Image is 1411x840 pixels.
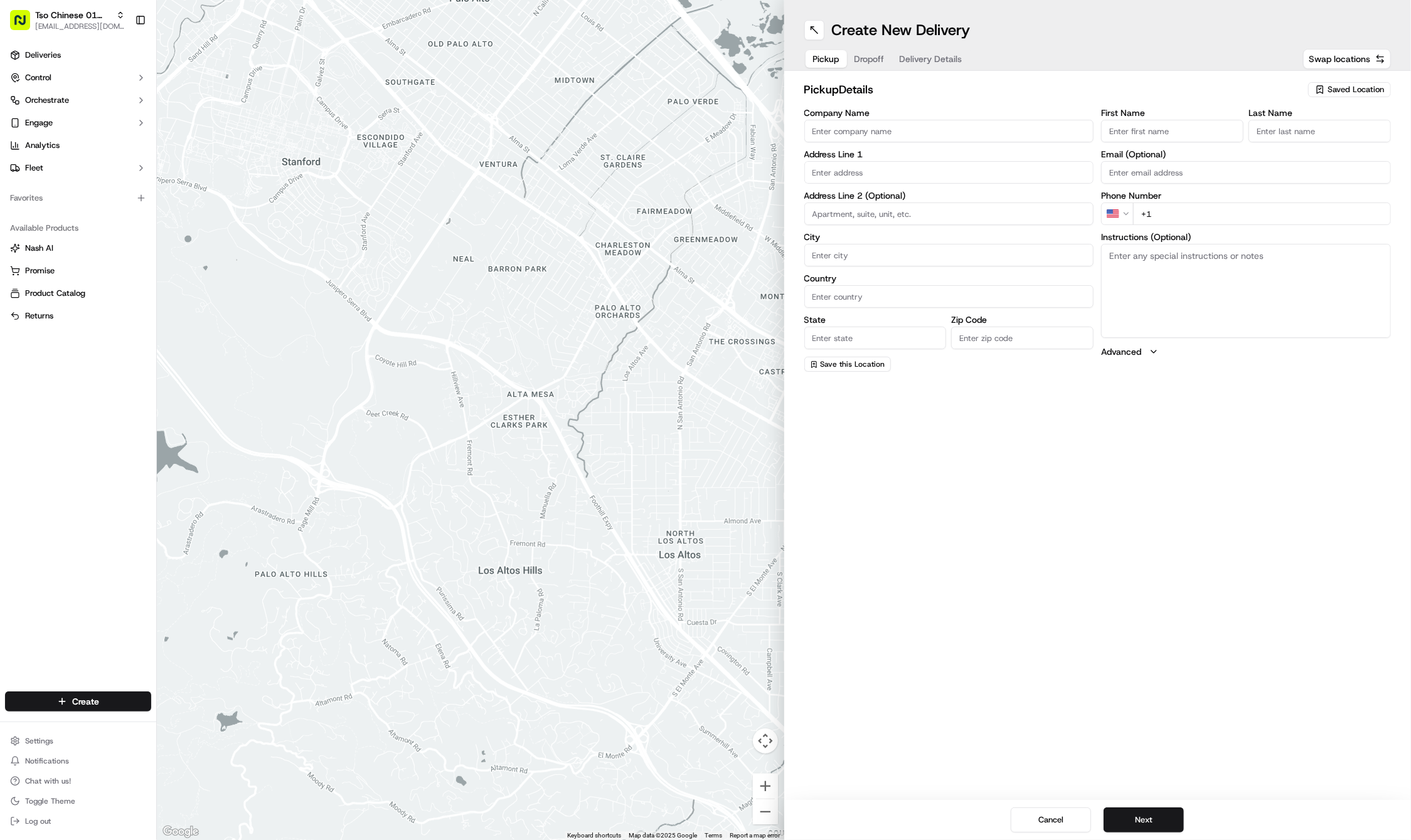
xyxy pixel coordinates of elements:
a: Report a map error [730,832,780,839]
button: Returns [5,306,151,326]
button: Zoom in [753,774,778,799]
a: Nash AI [10,243,146,254]
label: Email (Optional) [1101,150,1391,159]
div: Available Products [5,218,151,238]
input: Enter city [804,244,1094,266]
button: Cancel [1011,807,1091,832]
span: Control [25,72,51,83]
a: Product Catalog [10,288,146,299]
button: Chat with us! [5,772,151,790]
span: Nash AI [25,243,53,254]
button: Zoom out [753,799,778,824]
div: Favorites [5,188,151,208]
label: Instructions (Optional) [1101,233,1391,241]
h1: Create New Delivery [832,20,971,40]
input: Apartment, suite, unit, etc. [804,202,1094,225]
label: Zip Code [951,315,1094,324]
label: Address Line 2 (Optional) [804,191,1094,200]
a: Returns [10,310,146,322]
label: Address Line 1 [804,150,1094,159]
button: [EMAIL_ADDRESS][DOMAIN_NAME] [35,21,125,31]
button: Product Catalog [5,283,151,303]
span: Product Catalog [25,288,85,299]
span: Returns [25,310,53,322]
button: Promise [5,261,151,281]
label: Phone Number [1101,191,1391,200]
img: Google [160,824,201,840]
label: State [804,315,947,324]
a: Open this area in Google Maps (opens a new window) [160,824,201,840]
label: First Name [1101,108,1243,117]
button: Start new chat [213,124,228,139]
label: Advanced [1101,345,1141,358]
input: Enter address [804,161,1094,184]
span: Log out [25,816,51,826]
span: Map data ©2025 Google [629,832,698,839]
span: Engage [25,117,53,129]
span: Create [72,695,99,708]
label: City [804,233,1094,241]
button: Advanced [1101,345,1391,358]
h2: pickup Details [804,81,1301,98]
button: Notifications [5,752,151,770]
input: Enter phone number [1133,202,1391,225]
button: Tso Chinese 01 Cherrywood [35,9,111,21]
span: Notifications [25,756,69,766]
button: Save this Location [804,357,891,372]
span: Knowledge Base [25,182,96,195]
span: Orchestrate [25,95,69,106]
a: Analytics [5,135,151,155]
span: Dropoff [855,53,885,65]
button: Orchestrate [5,90,151,110]
button: Toggle Theme [5,792,151,810]
span: Promise [25,265,55,276]
span: Deliveries [25,50,61,61]
label: Last Name [1249,108,1391,117]
input: Enter email address [1101,161,1391,184]
span: Settings [25,736,53,746]
input: Enter country [804,285,1094,308]
a: Powered byPylon [88,213,152,223]
button: Tso Chinese 01 Cherrywood[EMAIL_ADDRESS][DOMAIN_NAME] [5,5,130,35]
label: Company Name [804,108,1094,117]
input: Enter last name [1249,120,1391,142]
button: Map camera controls [753,728,778,753]
div: 📗 [13,184,23,194]
span: Saved Location [1328,84,1384,95]
img: 1736555255976-a54dd68f-1ca7-489b-9aae-adbdc363a1c4 [13,120,35,143]
a: 📗Knowledge Base [8,177,101,200]
input: Enter first name [1101,120,1243,142]
button: Control [5,68,151,88]
span: Save this Location [821,359,885,369]
span: API Documentation [119,182,201,195]
span: Pylon [125,213,152,223]
button: Settings [5,732,151,750]
input: Enter zip code [951,327,1094,349]
input: Enter company name [804,120,1094,142]
button: Saved Location [1308,81,1391,98]
button: Create [5,691,151,711]
a: Terms (opens in new tab) [705,832,723,839]
a: 💻API Documentation [101,177,206,200]
span: Chat with us! [25,776,71,786]
button: Fleet [5,158,151,178]
a: Promise [10,265,146,276]
p: Welcome 👋 [13,51,228,71]
label: Country [804,274,1094,283]
span: Analytics [25,140,60,151]
input: Enter state [804,327,947,349]
div: Start new chat [43,120,206,133]
button: Swap locations [1303,49,1391,69]
div: 💻 [106,184,116,194]
input: Got a question? Start typing here... [33,81,226,95]
span: Delivery Details [900,53,962,65]
img: Nash [13,13,38,38]
button: Nash AI [5,238,151,258]
span: Pickup [813,53,839,65]
button: Log out [5,812,151,830]
div: We're available if you need us! [43,133,159,143]
span: Swap locations [1309,53,1370,65]
a: Deliveries [5,45,151,65]
span: Toggle Theme [25,796,75,806]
